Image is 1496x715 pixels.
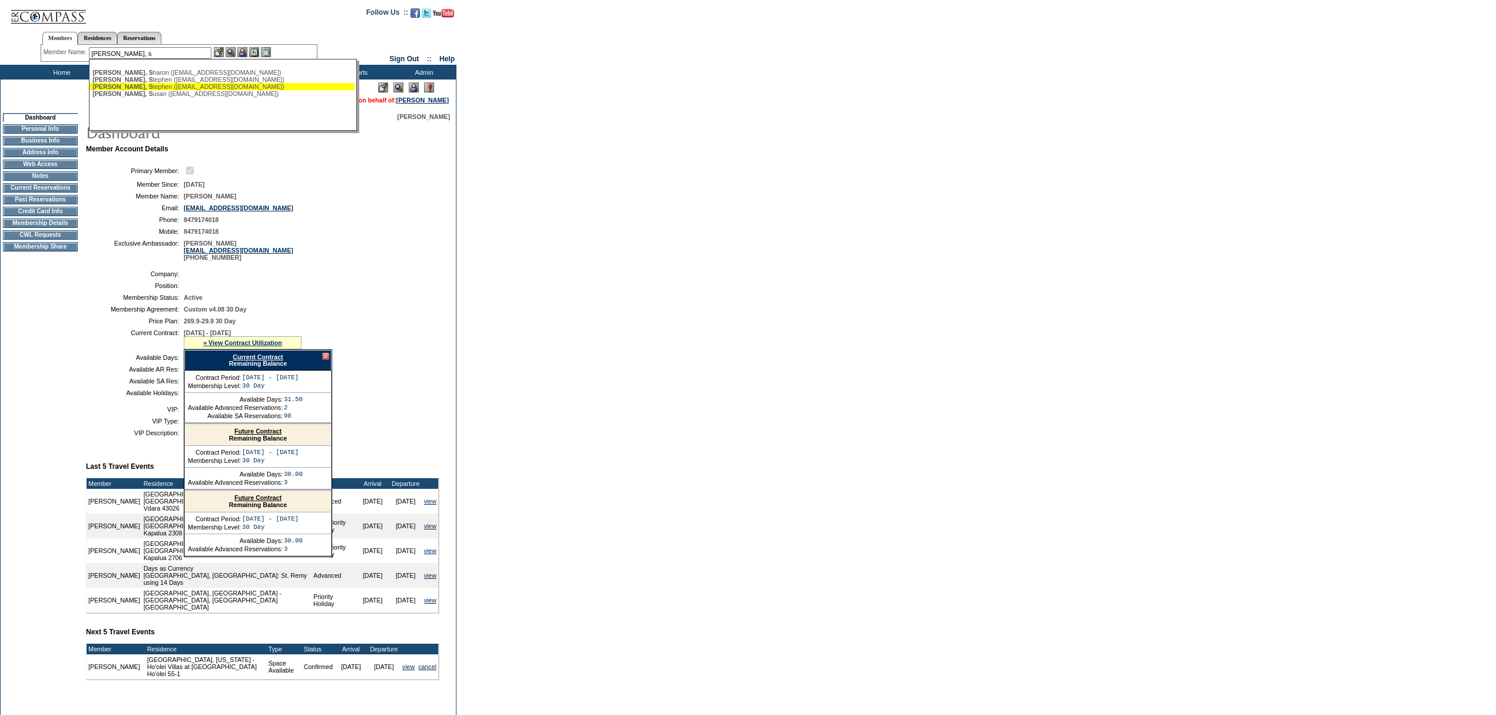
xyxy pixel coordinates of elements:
[302,644,335,654] td: Status
[86,462,154,471] b: Last 5 Travel Events
[142,514,312,538] td: [GEOGRAPHIC_DATA], [US_STATE] - Montage [GEOGRAPHIC_DATA] Kapalua 2308
[91,270,179,277] td: Company:
[91,294,179,301] td: Membership Status:
[234,494,282,501] a: Future Contract
[92,76,352,83] div: tephen ([EMAIL_ADDRESS][DOMAIN_NAME])
[389,65,456,80] td: Admin
[3,195,78,204] td: Past Reservations
[188,412,283,419] td: Available SA Reservations:
[78,32,117,44] a: Residences
[184,193,236,200] span: [PERSON_NAME]
[91,366,179,373] td: Available AR Res:
[389,563,422,588] td: [DATE]
[188,479,283,486] td: Available Advanced Reservations:
[117,32,161,44] a: Reservations
[188,457,241,464] td: Membership Level:
[424,522,436,529] a: view
[142,588,312,613] td: [GEOGRAPHIC_DATA], [GEOGRAPHIC_DATA] - [GEOGRAPHIC_DATA], [GEOGRAPHIC_DATA] [GEOGRAPHIC_DATA]
[389,478,422,489] td: Departure
[422,12,431,19] a: Follow us on Twitter
[312,514,356,538] td: Non-priority Holiday
[3,183,78,193] td: Current Reservations
[92,69,153,76] span: [PERSON_NAME], S
[87,654,142,679] td: [PERSON_NAME]
[398,113,450,120] span: [PERSON_NAME]
[142,538,312,563] td: [GEOGRAPHIC_DATA], [US_STATE] - Montage [GEOGRAPHIC_DATA] Kapalua 2706
[27,65,94,80] td: Home
[378,82,388,92] img: Edit Mode
[411,12,420,19] a: Become our fan on Facebook
[87,514,142,538] td: [PERSON_NAME]
[142,489,312,514] td: [GEOGRAPHIC_DATA], [US_STATE] - [GEOGRAPHIC_DATA] Vdara 43026
[312,538,356,563] td: Non-priority Holiday
[366,7,408,21] td: Follow Us ::
[3,230,78,240] td: CWL Requests
[356,563,389,588] td: [DATE]
[91,240,179,261] td: Exclusive Ambassador:
[184,306,247,313] span: Custom v4.08 30 Day
[433,9,454,18] img: Subscribe to our YouTube Channel
[284,396,303,403] td: 31.50
[3,113,78,122] td: Dashboard
[87,644,142,654] td: Member
[91,354,179,361] td: Available Days:
[3,171,78,181] td: Notes
[356,489,389,514] td: [DATE]
[91,204,179,211] td: Email:
[92,76,153,83] span: [PERSON_NAME], S
[302,654,335,679] td: Confirmed
[188,471,283,478] td: Available Days:
[91,429,179,436] td: VIP Description:
[184,216,219,223] span: 8479174018
[267,654,302,679] td: Space Available
[226,47,236,57] img: View
[91,181,179,188] td: Member Since:
[389,55,419,63] a: Sign Out
[42,32,78,45] a: Members
[188,515,241,522] td: Contract Period:
[402,663,415,670] a: view
[3,160,78,169] td: Web Access
[91,389,179,396] td: Available Holidays:
[3,124,78,134] td: Personal Info
[356,538,389,563] td: [DATE]
[91,193,179,200] td: Member Name:
[284,404,303,411] td: 2
[389,514,422,538] td: [DATE]
[92,83,153,90] span: [PERSON_NAME], S
[91,329,179,349] td: Current Contract:
[242,449,299,456] td: [DATE] - [DATE]
[3,219,78,228] td: Membership Details
[242,515,299,522] td: [DATE] - [DATE]
[368,654,401,679] td: [DATE]
[87,588,142,613] td: [PERSON_NAME]
[91,306,179,313] td: Membership Agreement:
[389,489,422,514] td: [DATE]
[142,478,312,489] td: Residence
[142,563,312,588] td: Days as Currency [GEOGRAPHIC_DATA], [GEOGRAPHIC_DATA]: St. Remy using 14 Days
[185,424,331,446] div: Remaining Balance
[203,339,282,346] a: » View Contract Utilization
[184,317,236,325] span: 269.9-29.9 30 Day
[188,382,241,389] td: Membership Level:
[242,374,299,381] td: [DATE] - [DATE]
[91,282,179,289] td: Position:
[234,428,282,435] a: Future Contract
[87,489,142,514] td: [PERSON_NAME]
[267,644,302,654] td: Type
[91,317,179,325] td: Price Plan:
[389,538,422,563] td: [DATE]
[424,547,436,554] a: view
[188,449,241,456] td: Contract Period:
[184,294,203,301] span: Active
[184,228,219,235] span: 8479174018
[91,165,179,176] td: Primary Member:
[185,491,331,512] div: Remaining Balance
[184,240,293,261] span: [PERSON_NAME] [PHONE_NUMBER]
[261,47,271,57] img: b_calculator.gif
[87,538,142,563] td: [PERSON_NAME]
[242,457,299,464] td: 30 Day
[433,12,454,19] a: Subscribe to our YouTube Channel
[188,374,241,381] td: Contract Period:
[368,644,401,654] td: Departure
